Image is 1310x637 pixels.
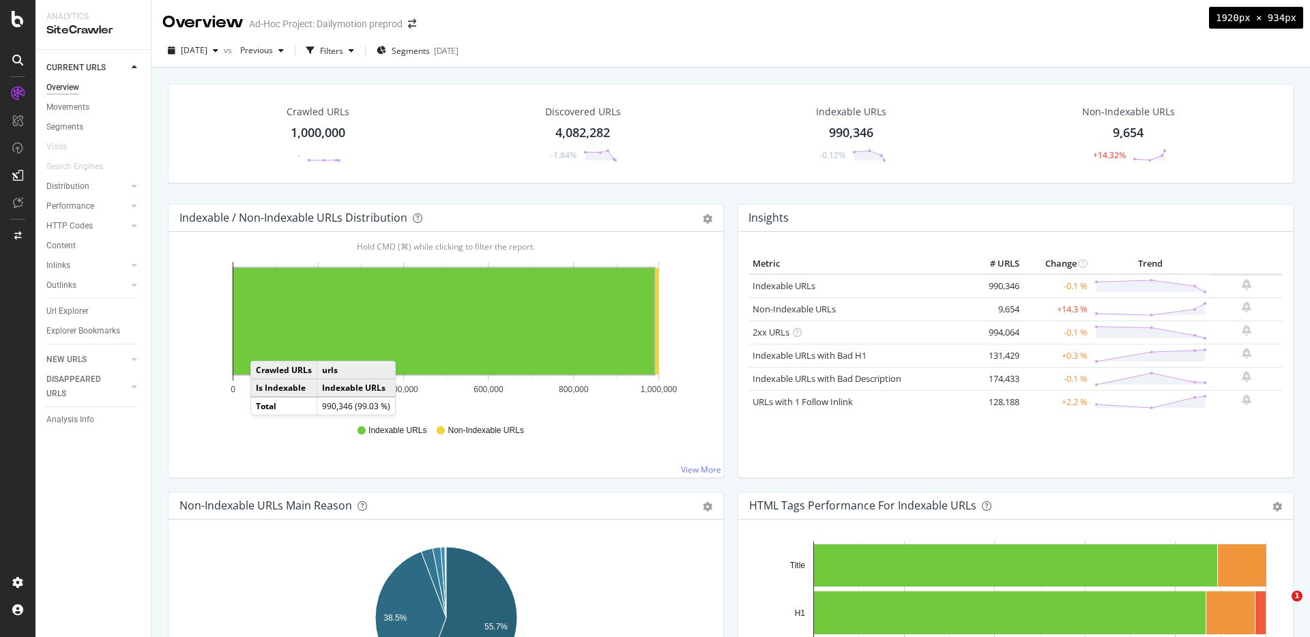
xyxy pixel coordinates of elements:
[46,372,128,401] a: DISAPPEARED URLS
[1023,254,1091,274] th: Change
[46,278,76,293] div: Outlinks
[46,100,141,115] a: Movements
[368,425,426,436] span: Indexable URLs
[297,149,300,161] div: -
[46,324,120,338] div: Explorer Bookmarks
[819,149,845,161] div: -0.12%
[46,61,128,75] a: CURRENT URLS
[1292,591,1302,602] span: 1
[46,199,128,213] a: Performance
[46,140,81,154] a: Visits
[46,413,94,427] div: Analysis Info
[46,304,89,318] div: Url Explorer
[46,353,87,367] div: NEW URLS
[46,100,89,115] div: Movements
[1242,348,1251,359] div: bell-plus
[162,11,244,34] div: Overview
[968,390,1023,413] td: 128,188
[753,396,853,408] a: URLs with 1 Follow Inlink
[1113,124,1144,142] div: 9,654
[1242,279,1251,290] div: bell-plus
[753,326,789,338] a: 2xx URLs
[968,297,1023,321] td: 9,654
[46,353,128,367] a: NEW URLS
[179,499,352,512] div: Non-Indexable URLs Main Reason
[1242,325,1251,336] div: bell-plus
[320,45,343,57] div: Filters
[484,622,508,632] text: 55.7%
[753,303,836,315] a: Non-Indexable URLs
[46,80,141,95] a: Overview
[753,349,867,361] a: Indexable URLs with Bad H1
[287,105,349,119] div: Crawled URLs
[224,44,235,56] span: vs
[46,258,128,273] a: Inlinks
[249,17,403,31] div: Ad-Hoc Project: Dailymotion preprod
[816,105,886,119] div: Indexable URLs
[1091,254,1210,274] th: Trend
[46,304,141,318] a: Url Explorer
[641,385,678,394] text: 1,000,000
[790,561,806,570] text: Title
[46,258,70,273] div: Inlinks
[46,160,117,174] a: Search Engines
[968,321,1023,344] td: 994,064
[749,254,968,274] th: Metric
[1272,502,1282,512] div: gear
[179,254,712,412] svg: A chart.
[968,274,1023,298] td: 990,346
[317,397,396,415] td: 990,346 (99.03 %)
[317,361,396,379] td: urls
[1093,149,1126,161] div: +14.32%
[1023,390,1091,413] td: +2.2 %
[235,44,273,56] span: Previous
[545,105,621,119] div: Discovered URLs
[749,499,976,512] div: HTML Tags Performance for Indexable URLs
[1023,321,1091,344] td: -0.1 %
[46,278,128,293] a: Outlinks
[555,124,610,142] div: 4,082,282
[46,372,115,401] div: DISAPPEARED URLS
[231,385,235,394] text: 0
[1264,591,1296,623] iframe: Intercom live chat
[46,219,93,233] div: HTTP Codes
[753,372,901,385] a: Indexable URLs with Bad Description
[46,61,106,75] div: CURRENT URLS
[317,379,396,398] td: Indexable URLs
[162,40,224,61] button: [DATE]
[703,502,712,512] div: gear
[1023,274,1091,298] td: -0.1 %
[1242,371,1251,382] div: bell-plus
[1242,394,1251,405] div: bell-plus
[46,11,140,23] div: Analytics
[179,211,407,224] div: Indexable / Non-Indexable URLs Distribution
[46,239,141,253] a: Content
[46,160,103,174] div: Search Engines
[1023,344,1091,367] td: +0.3 %
[1023,367,1091,390] td: -0.1 %
[748,209,789,227] h4: Insights
[448,425,523,436] span: Non-Indexable URLs
[1082,105,1175,119] div: Non-Indexable URLs
[551,149,577,161] div: -1.84%
[383,613,407,623] text: 38.5%
[46,413,141,427] a: Analysis Info
[46,140,67,154] div: Visits
[46,179,89,194] div: Distribution
[388,385,418,394] text: 400,000
[1023,297,1091,321] td: +14.3 %
[46,179,128,194] a: Distribution
[795,608,806,618] text: H1
[46,239,76,253] div: Content
[251,361,317,379] td: Crawled URLs
[1242,301,1251,312] div: bell-plus
[392,45,430,57] span: Segments
[829,124,873,142] div: 990,346
[968,367,1023,390] td: 174,433
[46,219,128,233] a: HTTP Codes
[46,23,140,38] div: SiteCrawler
[46,120,141,134] a: Segments
[251,397,317,415] td: Total
[371,40,464,61] button: Segments[DATE]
